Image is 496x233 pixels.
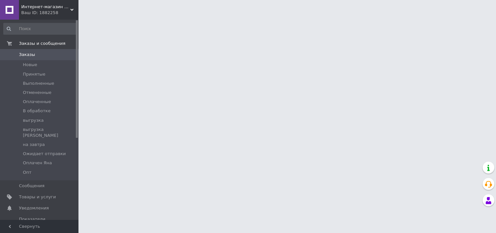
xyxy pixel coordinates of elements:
[19,194,56,200] span: Товары и услуги
[23,117,43,123] span: выгрузка
[23,142,45,148] span: на завтра
[23,170,31,175] span: Опт
[23,127,77,138] span: выгрузка [PERSON_NAME]
[23,71,45,77] span: Принятые
[23,151,66,157] span: Ожидает отправки
[23,160,52,166] span: Оплачен Яна
[19,205,49,211] span: Уведомления
[19,52,35,58] span: Заказы
[23,99,51,105] span: Оплаченные
[21,10,78,16] div: Ваш ID: 1882258
[21,4,70,10] span: Интернет-магазин элитной парфюмерии и косметики Boro Parfum
[19,183,44,189] span: Сообщения
[19,41,65,46] span: Заказы и сообщения
[19,216,60,228] span: Показатели работы компании
[3,23,77,35] input: Поиск
[23,108,51,114] span: В обработке
[23,62,37,68] span: Новые
[23,81,54,86] span: Выполненные
[23,90,51,96] span: Отмененные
